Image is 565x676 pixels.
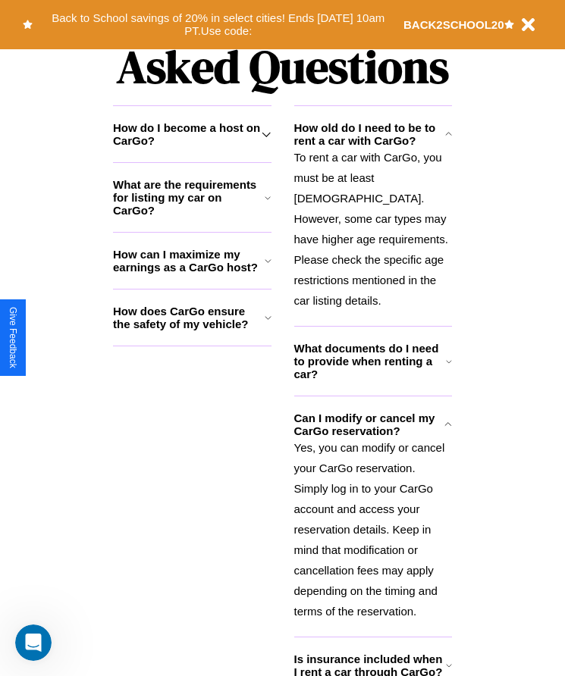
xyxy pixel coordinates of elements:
iframe: Intercom live chat [15,624,52,661]
h3: How can I maximize my earnings as a CarGo host? [113,248,265,274]
h3: How old do I need to be to rent a car with CarGo? [294,121,445,147]
b: BACK2SCHOOL20 [403,18,504,31]
p: To rent a car with CarGo, you must be at least [DEMOGRAPHIC_DATA]. However, some car types may ha... [294,147,453,311]
h3: Can I modify or cancel my CarGo reservation? [294,412,445,437]
h3: How does CarGo ensure the safety of my vehicle? [113,305,265,330]
h3: What are the requirements for listing my car on CarGo? [113,178,265,217]
button: Back to School savings of 20% in select cities! Ends [DATE] 10am PT.Use code: [33,8,403,42]
p: Yes, you can modify or cancel your CarGo reservation. Simply log in to your CarGo account and acc... [294,437,453,621]
h3: What documents do I need to provide when renting a car? [294,342,447,380]
h3: How do I become a host on CarGo? [113,121,262,147]
div: Give Feedback [8,307,18,368]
